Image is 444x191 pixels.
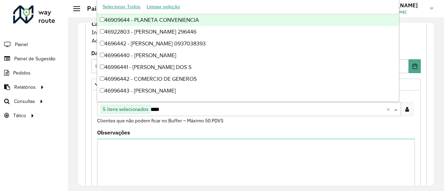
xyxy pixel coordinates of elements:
div: 46996444 - ZERO GRAU COMERCIO E [97,97,399,108]
div: 46996442 - COMERCIO DE GENEROS [97,73,399,85]
span: Consultas [14,98,35,105]
button: Choose Date [409,59,421,73]
span: 5 itens selecionados [101,105,150,113]
div: 46996443 - [PERSON_NAME] [97,85,399,97]
div: 4696442 - [PERSON_NAME] 0937038393 [97,38,399,50]
div: 46922803 - [PERSON_NAME] 296446 [97,26,399,38]
label: Observações [97,128,130,137]
span: Relatórios [14,84,36,91]
h2: Painel de Sugestão - Editar registro [80,5,189,12]
span: Painel [15,41,28,48]
button: Selecionar Todos [100,1,144,12]
button: Limpar seleção [144,1,183,12]
div: Informe a data de inicio, fim e preencha corretamente os campos abaixo. Ao final, você irá pré-vi... [91,19,421,45]
div: 46996440 - [PERSON_NAME] [97,50,399,61]
a: Priorizar Cliente - Não podem ficar no buffer [91,79,421,90]
label: Data de Vigência Inicial [91,49,155,57]
small: Clientes que não podem ficar no Buffer – Máximo 50 PDVS [97,118,223,124]
span: Pedidos [13,69,31,77]
span: Painel de Sugestão [14,55,55,62]
div: 46996441 - [PERSON_NAME] DOS S [97,61,399,73]
span: Clear all [386,105,392,113]
strong: Cadastro Painel de sugestão de roteirização: [92,20,206,27]
span: Tático [13,112,26,119]
div: 46909644 - PLANETA CONVENIENCIA [97,14,399,26]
